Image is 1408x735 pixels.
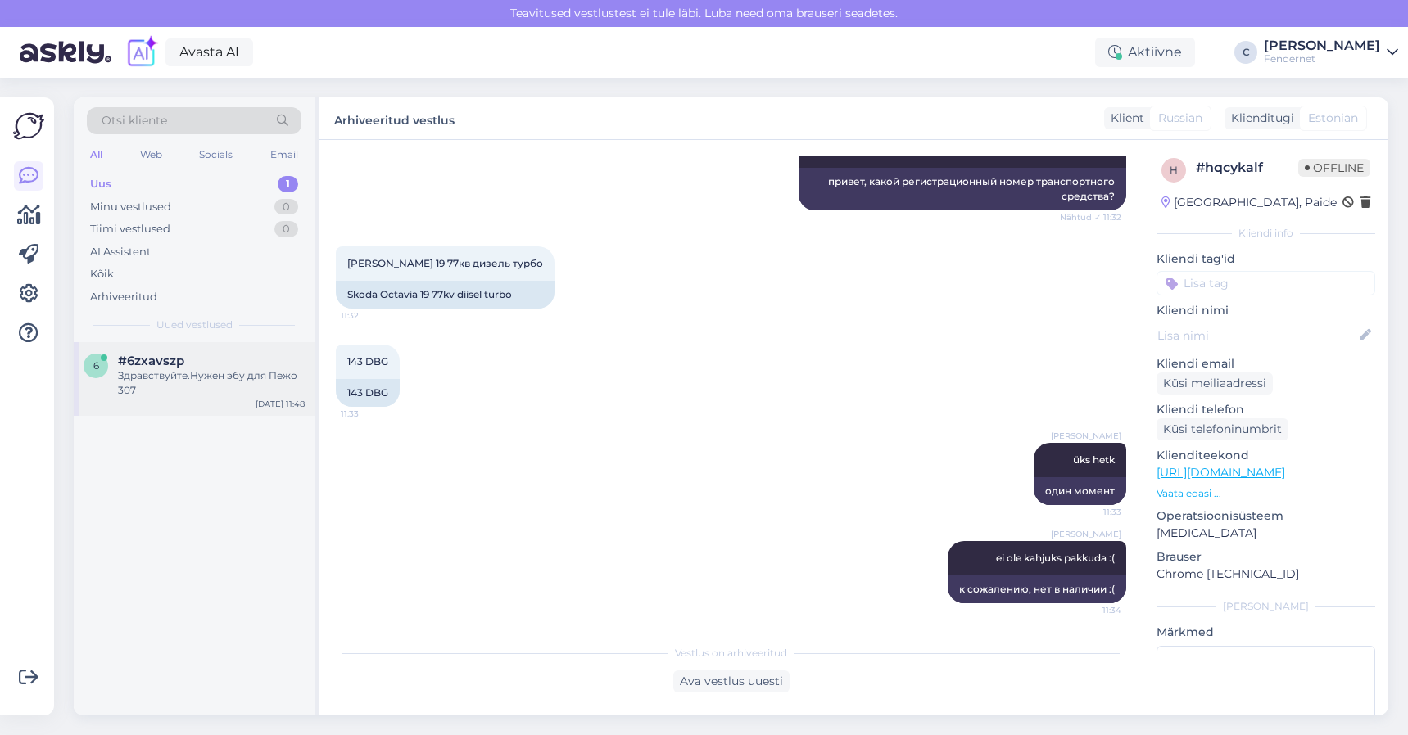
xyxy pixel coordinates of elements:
[1051,430,1121,442] span: [PERSON_NAME]
[1073,453,1115,466] span: üks hetk
[1157,418,1288,440] div: Küsi telefoninumbrit
[1060,604,1121,616] span: 11:34
[1308,110,1358,127] span: Estonian
[1161,194,1337,211] div: [GEOGRAPHIC_DATA], Paide
[1157,624,1375,641] p: Märkmed
[673,670,790,692] div: Ava vestlus uuesti
[93,359,99,372] span: 6
[118,354,184,368] span: #6zxavszp
[948,575,1126,603] div: к сожалению, нет в наличии :(
[1264,52,1380,65] div: Fendernet
[1157,525,1375,542] p: [MEDICAL_DATA]
[341,309,402,322] span: 11:32
[1264,39,1398,65] a: [PERSON_NAME]Fendernet
[341,408,402,420] span: 11:33
[13,110,44,142] img: Askly Logo
[1225,110,1294,127] div: Klienditugi
[336,379,400,407] div: 143 DBG
[274,221,298,237] div: 0
[1158,110,1202,127] span: Russian
[1157,372,1273,395] div: Küsi meiliaadressi
[1157,447,1375,464] p: Klienditeekond
[1234,41,1257,64] div: C
[1157,355,1375,372] p: Kliendi email
[137,144,165,165] div: Web
[1060,211,1121,223] span: Nähtud ✓ 11:32
[1157,465,1285,480] a: [URL][DOMAIN_NAME]
[87,144,106,165] div: All
[90,221,170,237] div: Tiimi vestlused
[1170,164,1178,176] span: h
[334,107,455,129] label: Arhiveeritud vestlus
[90,266,114,282] div: Kõik
[1060,506,1121,518] span: 11:33
[347,257,543,269] span: [PERSON_NAME] 19 77кв дизель турбо
[1034,477,1126,505] div: один момент
[267,144,301,165] div: Email
[1157,486,1375,501] p: Vaata edasi ...
[1157,250,1375,268] p: Kliendi tag'id
[90,244,151,260] div: AI Assistent
[336,281,555,309] div: Skoda Octavia 19 77kv diisel turbo
[90,176,111,192] div: Uus
[1157,271,1375,295] input: Lisa tag
[1051,528,1121,540] span: [PERSON_NAME]
[1157,226,1375,241] div: Kliendi info
[1095,38,1195,67] div: Aktiivne
[278,176,298,192] div: 1
[1157,599,1375,614] div: [PERSON_NAME]
[90,199,171,215] div: Minu vestlused
[102,112,167,129] span: Otsi kliente
[256,398,305,410] div: [DATE] 11:48
[1157,507,1375,525] p: Operatsioonisüsteem
[1157,401,1375,418] p: Kliendi telefon
[1196,158,1298,178] div: # hqcykalf
[675,646,787,661] span: Vestlus on arhiveeritud
[1157,566,1375,583] p: Chrome [TECHNICAL_ID]
[1264,39,1380,52] div: [PERSON_NAME]
[1157,548,1375,566] p: Brauser
[347,355,388,367] span: 143 DBG
[1298,159,1370,177] span: Offline
[1104,110,1144,127] div: Klient
[165,38,253,66] a: Avasta AI
[125,35,159,70] img: explore-ai
[156,318,233,332] span: Uued vestlused
[996,552,1115,564] span: ei ole kahjuks pakkuda :(
[90,289,157,305] div: Arhiveeritud
[196,144,236,165] div: Socials
[1157,302,1375,319] p: Kliendi nimi
[118,368,305,398] div: Здравствуйте.Нужен эбу для Пежо 307
[799,168,1126,210] div: привет, какой регистрационный номер транспортного средства?
[274,199,298,215] div: 0
[1157,327,1356,345] input: Lisa nimi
